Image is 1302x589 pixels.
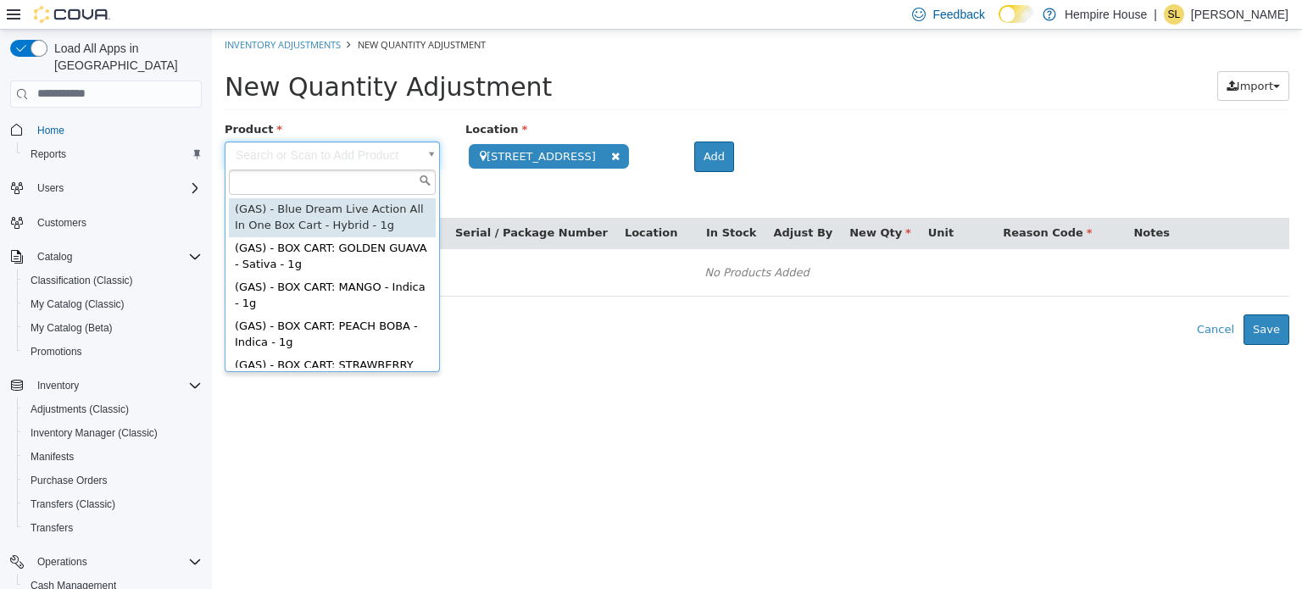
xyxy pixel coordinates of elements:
[17,421,209,445] button: Inventory Manager (Classic)
[31,297,125,311] span: My Catalog (Classic)
[3,245,209,269] button: Catalog
[17,316,209,340] button: My Catalog (Beta)
[24,270,202,291] span: Classification (Classic)
[24,447,81,467] a: Manifests
[31,178,202,198] span: Users
[999,5,1034,23] input: Dark Mode
[31,212,202,233] span: Customers
[17,169,224,208] div: (GAS) - Blue Dream Live Action All In One Box Cart - Hybrid - 1g
[24,470,114,491] a: Purchase Orders
[3,118,209,142] button: Home
[31,321,113,335] span: My Catalog (Beta)
[24,494,202,514] span: Transfers (Classic)
[24,144,73,164] a: Reports
[31,213,93,233] a: Customers
[17,269,209,292] button: Classification (Classic)
[17,292,209,316] button: My Catalog (Classic)
[17,445,209,469] button: Manifests
[1164,4,1184,25] div: Sharlene Lochan
[3,210,209,235] button: Customers
[17,247,224,286] div: (GAS) - BOX CART: MANGO - Indica - 1g
[24,494,122,514] a: Transfers (Classic)
[24,399,202,420] span: Adjustments (Classic)
[37,124,64,137] span: Home
[31,474,108,487] span: Purchase Orders
[31,426,158,440] span: Inventory Manager (Classic)
[31,552,94,572] button: Operations
[31,450,74,464] span: Manifests
[37,379,79,392] span: Inventory
[17,142,209,166] button: Reports
[24,342,89,362] a: Promotions
[3,176,209,200] button: Users
[24,342,202,362] span: Promotions
[24,144,202,164] span: Reports
[31,521,73,535] span: Transfers
[31,119,202,141] span: Home
[932,6,984,23] span: Feedback
[31,120,71,141] a: Home
[34,6,110,23] img: Cova
[37,555,87,569] span: Operations
[24,423,202,443] span: Inventory Manager (Classic)
[31,375,202,396] span: Inventory
[31,345,82,358] span: Promotions
[3,374,209,397] button: Inventory
[24,270,140,291] a: Classification (Classic)
[17,286,224,325] div: (GAS) - BOX CART: PEACH BOBA - Indica - 1g
[17,397,209,421] button: Adjustments (Classic)
[37,250,72,264] span: Catalog
[31,375,86,396] button: Inventory
[24,423,164,443] a: Inventory Manager (Classic)
[37,181,64,195] span: Users
[1154,4,1157,25] p: |
[31,247,202,267] span: Catalog
[31,497,115,511] span: Transfers (Classic)
[24,294,202,314] span: My Catalog (Classic)
[31,274,133,287] span: Classification (Classic)
[1168,4,1181,25] span: SL
[24,318,202,338] span: My Catalog (Beta)
[24,399,136,420] a: Adjustments (Classic)
[31,552,202,572] span: Operations
[1191,4,1288,25] p: [PERSON_NAME]
[31,147,66,161] span: Reports
[17,469,209,492] button: Purchase Orders
[24,470,202,491] span: Purchase Orders
[17,492,209,516] button: Transfers (Classic)
[47,40,202,74] span: Load All Apps in [GEOGRAPHIC_DATA]
[37,216,86,230] span: Customers
[17,516,209,540] button: Transfers
[1065,4,1147,25] p: Hempire House
[17,325,224,364] div: (GAS) - BOX CART: STRAWBERRY BOBA - Sativa - 1g
[17,208,224,247] div: (GAS) - BOX CART: GOLDEN GUAVA - Sativa - 1g
[31,247,79,267] button: Catalog
[24,518,80,538] a: Transfers
[24,294,131,314] a: My Catalog (Classic)
[31,178,70,198] button: Users
[24,518,202,538] span: Transfers
[999,23,999,24] span: Dark Mode
[17,340,209,364] button: Promotions
[31,403,129,416] span: Adjustments (Classic)
[3,550,209,574] button: Operations
[24,318,120,338] a: My Catalog (Beta)
[24,447,202,467] span: Manifests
